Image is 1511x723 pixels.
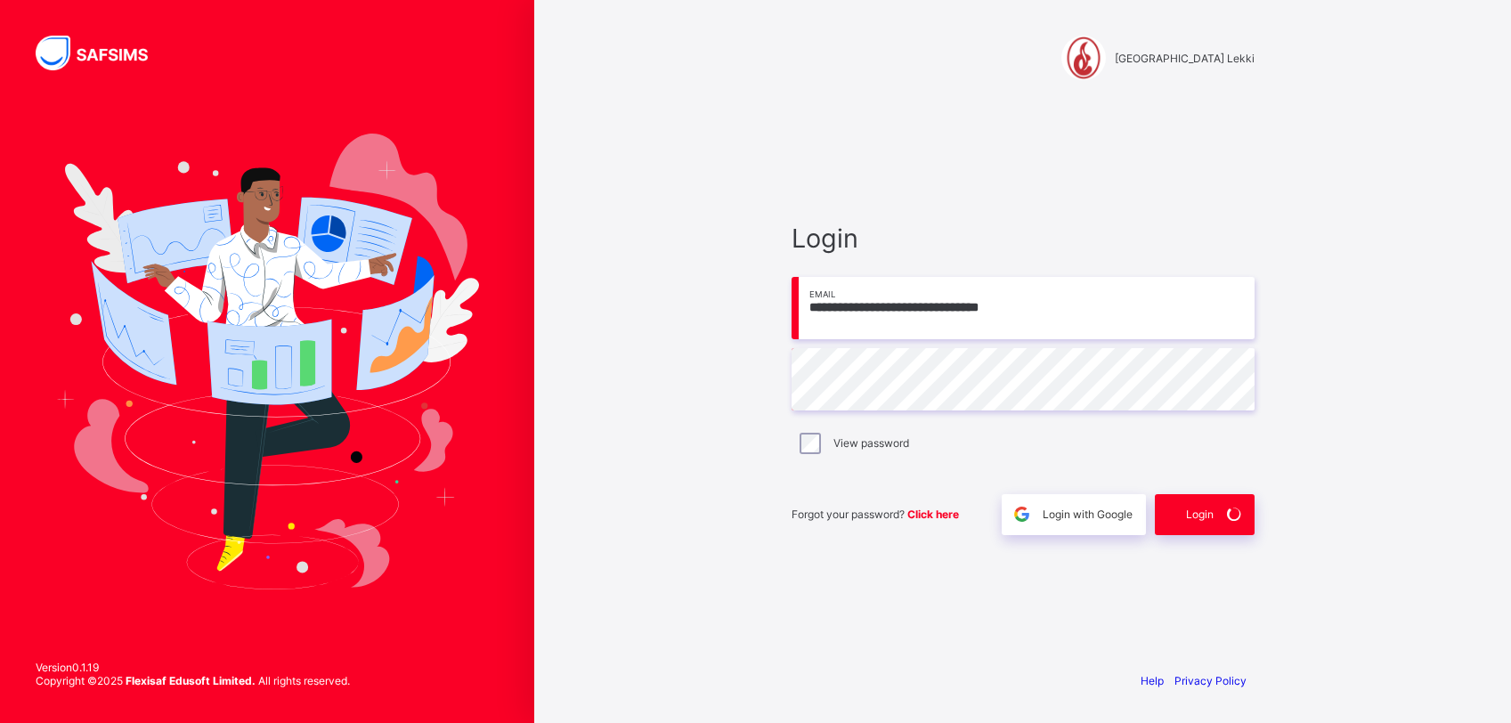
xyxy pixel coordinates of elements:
span: Copyright © 2025 All rights reserved. [36,674,350,687]
img: SAFSIMS Logo [36,36,169,70]
span: Forgot your password? [792,508,959,521]
label: View password [833,436,909,450]
span: Login with Google [1043,508,1133,521]
a: Privacy Policy [1174,674,1247,687]
strong: Flexisaf Edusoft Limited. [126,674,256,687]
span: [GEOGRAPHIC_DATA] Lekki [1115,52,1255,65]
img: Hero Image [55,134,479,589]
span: Login [792,223,1255,254]
a: Click here [907,508,959,521]
a: Help [1141,674,1164,687]
span: Login [1186,508,1214,521]
span: Version 0.1.19 [36,661,350,674]
img: google.396cfc9801f0270233282035f929180a.svg [1011,504,1032,524]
